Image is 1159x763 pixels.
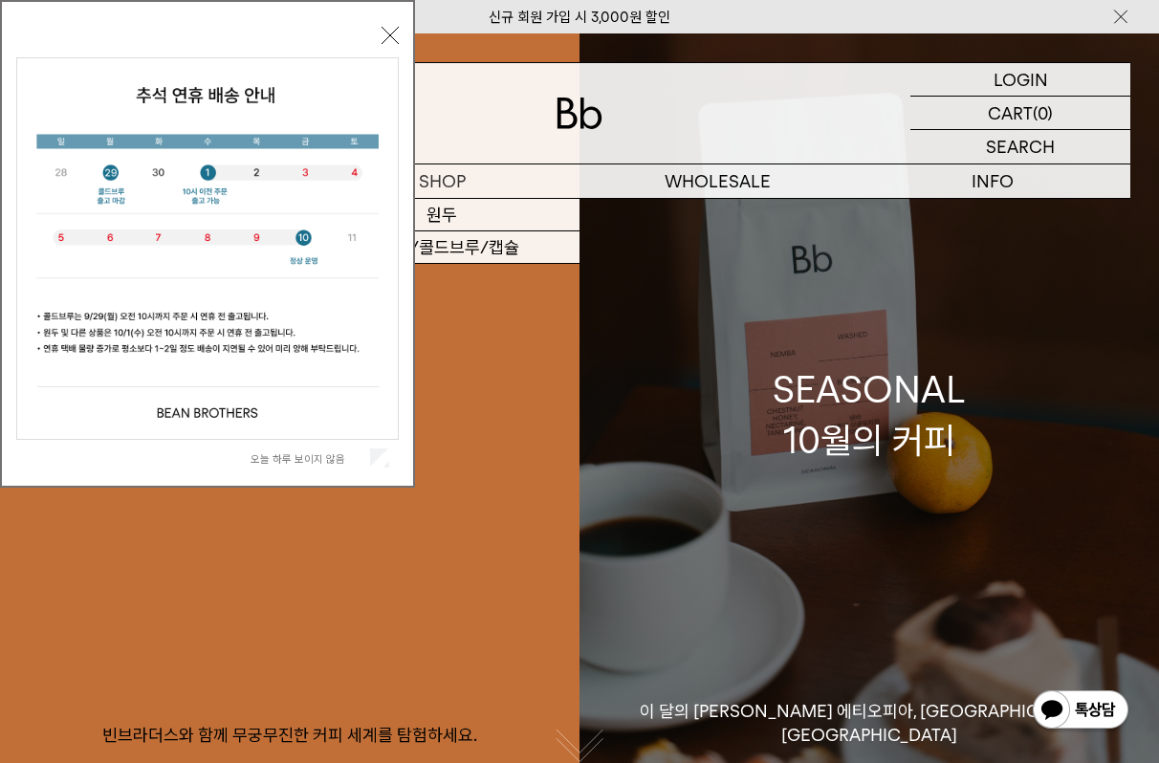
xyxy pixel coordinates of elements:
p: SEARCH [986,130,1055,163]
p: 이 달의 [PERSON_NAME] 에티오피아, [GEOGRAPHIC_DATA], [GEOGRAPHIC_DATA] [579,700,1159,747]
button: 닫기 [382,27,399,44]
p: LOGIN [994,63,1048,96]
img: 5e4d662c6b1424087153c0055ceb1a13_140731.jpg [17,58,398,439]
a: SHOP [304,164,579,198]
a: 원두 [304,199,579,231]
p: WHOLESALE [579,164,855,198]
img: 로고 [557,98,602,129]
div: SEASONAL 10월의 커피 [773,364,966,466]
a: 선물세트 [304,264,579,296]
p: (0) [1033,97,1053,129]
label: 오늘 하루 보이지 않음 [251,452,366,466]
a: 신규 회원 가입 시 3,000원 할인 [489,9,670,26]
p: CART [988,97,1033,129]
a: LOGIN [910,63,1130,97]
img: 카카오톡 채널 1:1 채팅 버튼 [1031,688,1130,734]
p: INFO [855,164,1130,198]
a: CART (0) [910,97,1130,130]
a: 드립백/콜드브루/캡슐 [304,231,579,264]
